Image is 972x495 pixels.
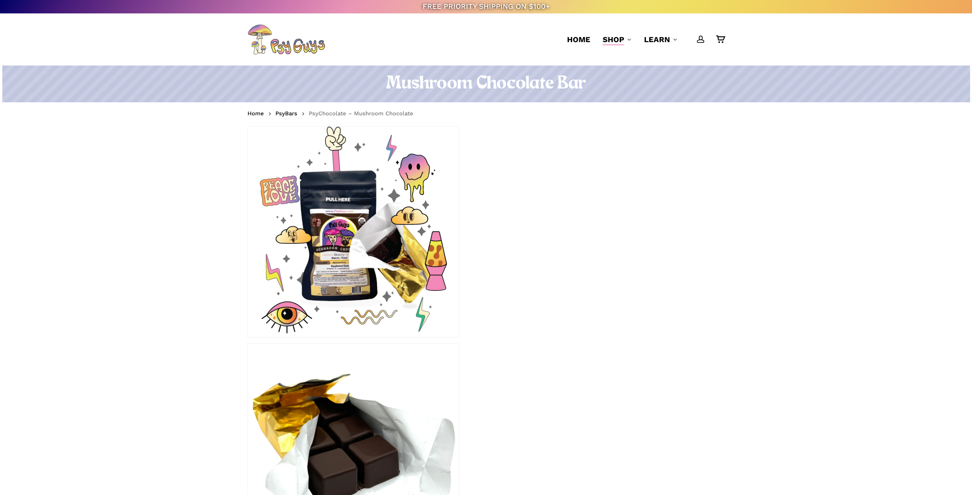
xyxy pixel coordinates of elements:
[248,73,724,95] h1: Mushroom Chocolate Bar
[309,110,413,117] span: PsyChocolate – Mushroom Chocolate
[248,110,264,117] a: Home
[567,34,590,45] a: Home
[603,34,632,45] a: Shop
[275,110,297,117] a: PsyBars
[603,35,624,44] span: Shop
[567,35,590,44] span: Home
[644,35,670,44] span: Learn
[644,34,678,45] a: Learn
[561,13,724,66] nav: Main Menu
[248,24,325,55] img: PsyGuys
